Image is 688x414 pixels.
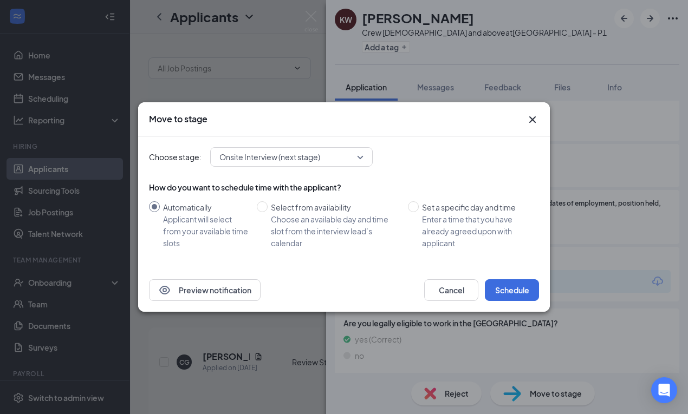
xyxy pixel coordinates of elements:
[424,279,478,301] button: Cancel
[149,151,202,163] span: Choose stage:
[219,149,320,165] span: Onsite Interview (next stage)
[163,201,248,213] div: Automatically
[149,113,207,125] h3: Move to stage
[485,279,539,301] button: Schedule
[526,113,539,126] svg: Cross
[158,284,171,297] svg: Eye
[149,182,539,193] div: How do you want to schedule time with the applicant?
[163,213,248,249] div: Applicant will select from your available time slots
[422,201,530,213] div: Set a specific day and time
[149,279,261,301] button: EyePreview notification
[422,213,530,249] div: Enter a time that you have already agreed upon with applicant
[651,377,677,403] div: Open Intercom Messenger
[526,113,539,126] button: Close
[271,213,399,249] div: Choose an available day and time slot from the interview lead’s calendar
[271,201,399,213] div: Select from availability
